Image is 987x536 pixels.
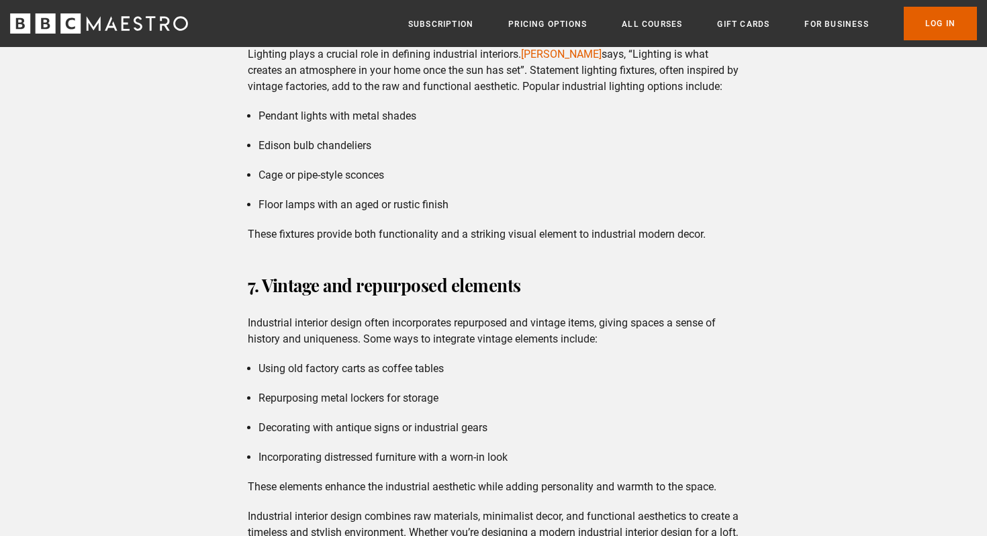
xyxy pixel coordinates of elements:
li: Using old factory carts as coffee tables [258,361,740,377]
p: These fixtures provide both functionality and a striking visual element to industrial modern decor. [248,226,740,242]
p: Industrial interior design often incorporates repurposed and vintage items, giving spaces a sense... [248,315,740,347]
li: Pendant lights with metal shades [258,108,740,124]
a: All Courses [622,17,682,31]
a: Gift Cards [717,17,769,31]
svg: BBC Maestro [10,13,188,34]
li: Cage or pipe-style sconces [258,167,740,183]
li: Incorporating distressed furniture with a worn-in look [258,449,740,465]
p: These elements enhance the industrial aesthetic while adding personality and warmth to the space. [248,479,740,495]
a: For business [804,17,868,31]
nav: Primary [408,7,977,40]
a: [PERSON_NAME] [521,48,602,60]
p: Lighting plays a crucial role in defining industrial interiors. says, “Lighting is what creates a... [248,46,740,95]
a: Log In [904,7,977,40]
a: Subscription [408,17,473,31]
li: Edison bulb chandeliers [258,138,740,154]
li: Floor lamps with an aged or rustic finish [258,197,740,213]
a: Pricing Options [508,17,587,31]
li: Repurposing metal lockers for storage [258,390,740,406]
li: Decorating with antique signs or industrial gears [258,420,740,436]
strong: 7. Vintage and repurposed elements [248,273,521,297]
